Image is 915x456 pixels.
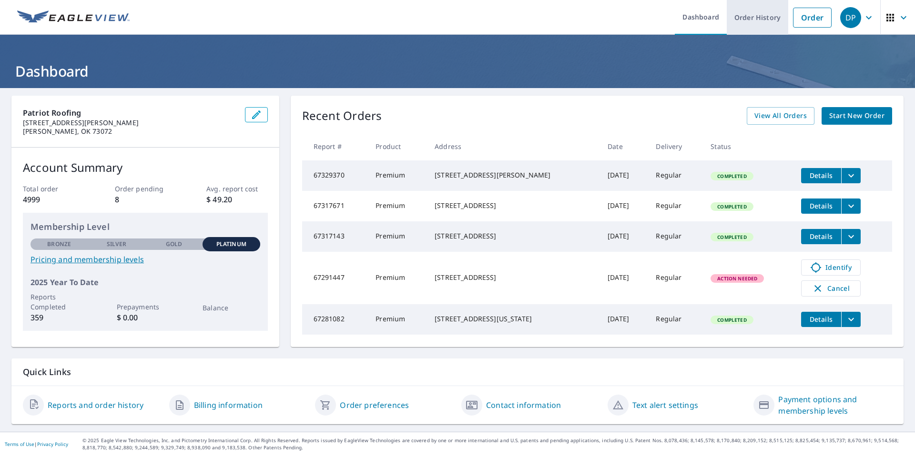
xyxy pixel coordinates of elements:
[23,107,237,119] p: Patriot Roofing
[5,441,34,447] a: Terms of Use
[648,221,703,252] td: Regular
[801,280,861,297] button: Cancel
[793,8,832,28] a: Order
[368,160,427,191] td: Premium
[435,170,592,180] div: [STREET_ADDRESS][PERSON_NAME]
[435,273,592,282] div: [STREET_ADDRESS]
[302,132,368,160] th: Report #
[435,231,592,241] div: [STREET_ADDRESS]
[841,229,861,244] button: filesDropdownBtn-67317143
[203,303,260,313] p: Balance
[47,240,71,248] p: Bronze
[801,259,861,276] a: Identify
[11,61,904,81] h1: Dashboard
[23,366,892,378] p: Quick Links
[841,198,861,214] button: filesDropdownBtn-67317671
[368,304,427,335] td: Premium
[648,304,703,335] td: Regular
[801,229,841,244] button: detailsBtn-67317143
[48,399,143,411] a: Reports and order history
[712,317,752,323] span: Completed
[427,132,600,160] th: Address
[600,160,648,191] td: [DATE]
[807,171,835,180] span: Details
[30,254,260,265] a: Pricing and membership levels
[368,221,427,252] td: Premium
[435,201,592,210] div: [STREET_ADDRESS]
[600,252,648,304] td: [DATE]
[82,437,910,451] p: © 2025 Eagle View Technologies, Inc. and Pictometry International Corp. All Rights Reserved. Repo...
[435,314,592,324] div: [STREET_ADDRESS][US_STATE]
[801,312,841,327] button: detailsBtn-67281082
[206,194,267,205] p: $ 49.20
[712,203,752,210] span: Completed
[194,399,263,411] a: Billing information
[712,173,752,179] span: Completed
[841,168,861,183] button: filesDropdownBtn-67329370
[807,201,835,210] span: Details
[807,315,835,324] span: Details
[600,132,648,160] th: Date
[302,107,382,125] p: Recent Orders
[811,283,851,294] span: Cancel
[166,240,182,248] p: Gold
[368,132,427,160] th: Product
[30,220,260,233] p: Membership Level
[703,132,793,160] th: Status
[486,399,561,411] a: Contact information
[30,312,88,323] p: 359
[115,194,176,205] p: 8
[600,221,648,252] td: [DATE]
[302,221,368,252] td: 67317143
[302,252,368,304] td: 67291447
[648,252,703,304] td: Regular
[778,394,892,416] a: Payment options and membership levels
[37,441,68,447] a: Privacy Policy
[5,441,68,447] p: |
[712,234,752,240] span: Completed
[115,184,176,194] p: Order pending
[368,252,427,304] td: Premium
[822,107,892,125] a: Start New Order
[302,160,368,191] td: 67329370
[340,399,409,411] a: Order preferences
[107,240,127,248] p: Silver
[648,160,703,191] td: Regular
[648,132,703,160] th: Delivery
[648,191,703,221] td: Regular
[117,312,174,323] p: $ 0.00
[302,304,368,335] td: 67281082
[807,232,835,241] span: Details
[206,184,267,194] p: Avg. report cost
[302,191,368,221] td: 67317671
[754,110,807,122] span: View All Orders
[30,277,260,288] p: 2025 Year To Date
[600,304,648,335] td: [DATE]
[841,312,861,327] button: filesDropdownBtn-67281082
[801,198,841,214] button: detailsBtn-67317671
[840,7,861,28] div: DP
[17,10,130,25] img: EV Logo
[747,107,814,125] a: View All Orders
[801,168,841,183] button: detailsBtn-67329370
[117,302,174,312] p: Prepayments
[23,194,84,205] p: 4999
[632,399,698,411] a: Text alert settings
[368,191,427,221] td: Premium
[216,240,246,248] p: Platinum
[23,119,237,127] p: [STREET_ADDRESS][PERSON_NAME]
[807,262,854,273] span: Identify
[829,110,884,122] span: Start New Order
[712,275,763,282] span: Action Needed
[23,127,237,136] p: [PERSON_NAME], OK 73072
[30,292,88,312] p: Reports Completed
[23,184,84,194] p: Total order
[23,159,268,176] p: Account Summary
[600,191,648,221] td: [DATE]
